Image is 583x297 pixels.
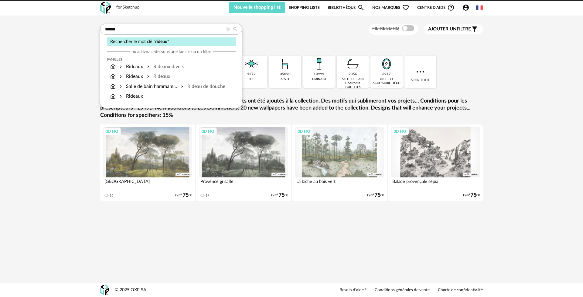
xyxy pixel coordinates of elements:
div: Salle de bain hammam... [118,83,177,90]
div: [GEOGRAPHIC_DATA] [103,177,192,190]
div: 3D HQ [391,128,409,135]
div: 17 [206,194,209,198]
img: OXP [100,285,109,295]
span: Account Circle icon [462,4,469,11]
img: Salle%20de%20bain.png [345,56,361,72]
img: svg+xml;base64,PHN2ZyB3aWR0aD0iMTYiIGhlaWdodD0iMTciIHZpZXdCb3g9IjAgMCAxNiAxNyIgZmlsbD0ibm9uZSIgeG... [110,83,116,90]
span: filtre [428,26,471,32]
img: more.7b13dc1.svg [415,66,426,77]
div: sol [249,77,254,81]
a: Shopping Lists [289,2,320,13]
img: Miroir.png [378,56,395,72]
span: 75 [470,193,476,197]
button: Nouvelle shopping list [229,2,285,13]
div: Rideaux [118,93,143,100]
span: Filter icon [471,26,478,33]
div: €/m² 00 [175,193,192,197]
img: OXP [100,2,111,14]
span: 75 [374,193,380,197]
span: Nouvelle shopping list [234,5,281,10]
div: Provence grisaille [199,177,288,190]
div: Rechercher le mot clé " " [107,37,236,46]
img: svg+xml;base64,PHN2ZyB3aWR0aD0iMTYiIGhlaWdodD0iMTYiIHZpZXdCb3g9IjAgMCAxNiAxNiIgZmlsbD0ibm9uZSIgeG... [118,73,123,80]
span: Filtre 3D HQ [372,26,399,31]
img: svg+xml;base64,PHN2ZyB3aWR0aD0iMTYiIGhlaWdodD0iMTciIHZpZXdCb3g9IjAgMCAxNiAxNyIgZmlsbD0ibm9uZSIgeG... [110,93,116,100]
img: fr [476,4,483,11]
a: Besoin d'aide ? [339,288,367,293]
img: svg+xml;base64,PHN2ZyB3aWR0aD0iMTYiIGhlaWdodD0iMTYiIHZpZXdCb3g9IjAgMCAxNiAxNiIgZmlsbD0ibm9uZSIgeG... [118,83,123,90]
div: 3D HQ [199,128,217,135]
div: 35090 [280,72,291,77]
div: €/m² 00 [367,193,384,197]
span: ou activez ci-dessous une famille ou un filtre [131,49,211,54]
span: Centre d'aideHelp Circle Outline icon [417,4,455,11]
span: Ajouter un [428,27,457,31]
span: Nos marques [372,2,409,13]
div: 3D HQ [103,128,121,135]
div: salle de bain hammam toilettes [339,77,367,89]
span: Magnify icon [357,4,365,11]
div: 16 [110,194,113,198]
div: luminaire [311,77,327,81]
span: Heart Outline icon [402,4,409,11]
div: Familles [107,58,236,62]
span: rideau [155,39,167,44]
img: Sol.png [243,56,260,72]
button: Ajouter unfiltre Filter icon [424,24,483,34]
a: 3D HQ Balade provençale sépia €/m²7500 [388,124,483,201]
span: 75 [182,193,189,197]
a: Nouveau chez Les Dominotiers : 20 nouveaux papiers peints ont été ajoutés à la collection. Des mo... [100,98,483,119]
div: Rideaux [118,73,143,80]
img: svg+xml;base64,PHN2ZyB3aWR0aD0iMTYiIGhlaWdodD0iMTciIHZpZXdCb3g9IjAgMCAxNiAxNyIgZmlsbD0ibm9uZSIgeG... [110,63,116,70]
div: €/m² 00 [463,193,480,197]
img: svg+xml;base64,PHN2ZyB3aWR0aD0iMTYiIGhlaWdodD0iMTYiIHZpZXdCb3g9IjAgMCAxNiAxNiIgZmlsbD0ibm9uZSIgeG... [118,63,123,70]
div: 6917 [382,72,391,77]
a: Charte de confidentialité [438,288,483,293]
span: Help Circle Outline icon [447,4,455,11]
a: 3D HQ Provence grisaille 17 €/m²7500 [196,124,291,201]
div: 2356 [349,72,357,77]
a: BibliothèqueMagnify icon [328,2,365,13]
img: Assise.png [277,56,293,72]
div: 3D HQ [295,128,313,135]
span: 75 [278,193,285,197]
div: 10999 [314,72,324,77]
div: for Sketchup [116,5,140,10]
a: Conditions générales de vente [375,288,430,293]
div: Voir tout [404,56,436,88]
div: Rideaux [118,63,143,70]
div: assise [281,77,290,81]
a: 3D HQ La biche au bois vert €/m²7500 [292,124,387,201]
div: © 2025 OXP SA [115,287,146,293]
img: svg+xml;base64,PHN2ZyB3aWR0aD0iMTYiIGhlaWdodD0iMTYiIHZpZXdCb3g9IjAgMCAxNiAxNiIgZmlsbD0ibm9uZSIgeG... [118,93,123,100]
img: svg+xml;base64,PHN2ZyB3aWR0aD0iMTYiIGhlaWdodD0iMTciIHZpZXdCb3g9IjAgMCAxNiAxNyIgZmlsbD0ibm9uZSIgeG... [110,73,116,80]
div: 1272 [247,72,256,77]
div: Balade provençale sépia [391,177,480,190]
div: La biche au bois vert [295,177,384,190]
a: 3D HQ [GEOGRAPHIC_DATA] 16 €/m²7500 [100,124,195,201]
div: €/m² 00 [271,193,288,197]
div: objet et accessoire déco [372,77,401,85]
img: Luminaire.png [311,56,327,72]
span: Account Circle icon [462,4,472,11]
